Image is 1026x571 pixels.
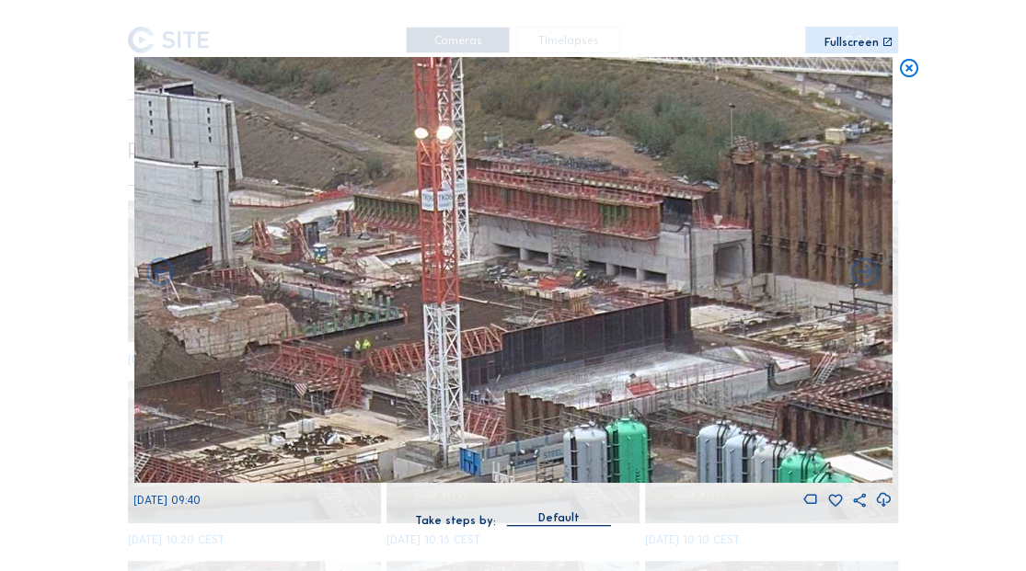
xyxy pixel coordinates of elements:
[415,515,496,526] div: Take steps by:
[133,494,201,507] span: [DATE] 09:40
[538,509,580,526] div: Default
[506,509,611,525] div: Default
[848,257,882,290] i: Back
[824,37,879,48] div: Fullscreen
[133,57,892,484] img: Image
[144,257,177,290] i: Forward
